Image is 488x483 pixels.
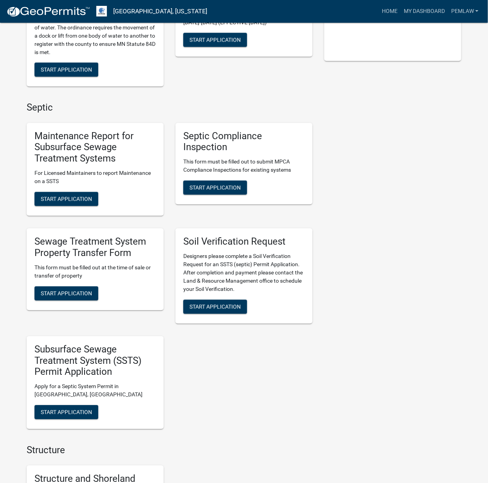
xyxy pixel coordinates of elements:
[34,344,156,378] h5: Subsurface Sewage Treatment System (SSTS) Permit Application
[379,4,401,19] a: Home
[183,33,247,47] button: Start Application
[183,252,305,294] p: Designers please complete a Soil Verification Request for an SSTS (septic) Permit Application. Af...
[34,192,98,206] button: Start Application
[41,409,92,416] span: Start Application
[183,300,247,314] button: Start Application
[34,131,156,165] h5: Maintenance Report for Subsurface Sewage Treatment Systems
[190,303,241,310] span: Start Application
[41,66,92,73] span: Start Application
[41,290,92,296] span: Start Application
[41,196,92,202] span: Start Application
[190,36,241,43] span: Start Application
[183,158,305,174] p: This form must be filled out to submit MPCA Compliance Inspections for existing systems
[34,63,98,77] button: Start Application
[27,102,313,114] h4: Septic
[183,131,305,154] h5: Septic Compliance Inspection
[27,445,313,456] h4: Structure
[34,405,98,419] button: Start Application
[96,6,107,16] img: Otter Tail County, Minnesota
[190,185,241,191] span: Start Application
[34,169,156,186] p: For Licensed Maintainers to report Maintenance on a SSTS
[448,4,482,19] a: Pemlaw
[34,264,156,280] p: This form must be filled out at the time of sale or transfer of property
[34,383,156,399] p: Apply for a Septic System Permit in [GEOGRAPHIC_DATA], [GEOGRAPHIC_DATA]
[34,287,98,301] button: Start Application
[401,4,448,19] a: My Dashboard
[183,236,305,248] h5: Soil Verification Request
[113,5,207,18] a: [GEOGRAPHIC_DATA], [US_STATE]
[183,181,247,195] button: Start Application
[34,236,156,259] h5: Sewage Treatment System Property Transfer Form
